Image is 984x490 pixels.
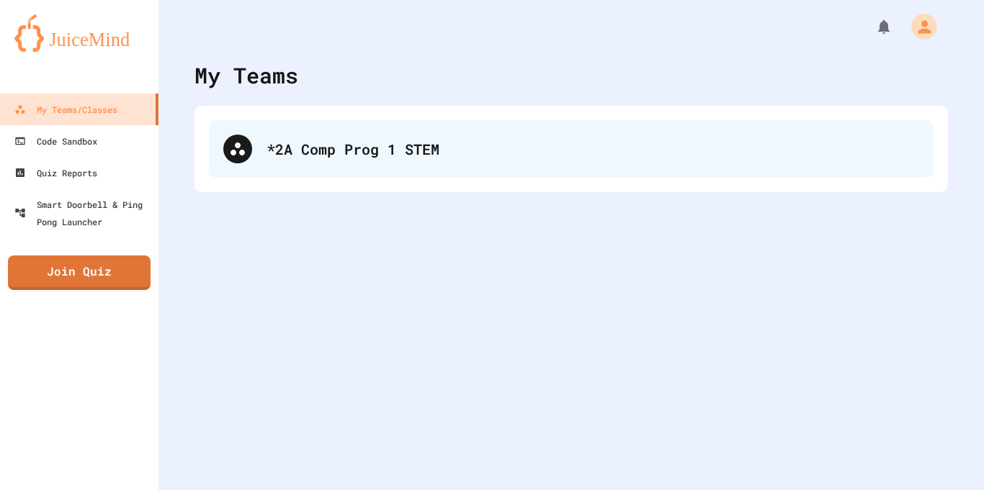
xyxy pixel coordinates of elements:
a: Join Quiz [8,255,151,290]
div: My Teams [194,59,298,91]
div: Smart Doorbell & Ping Pong Launcher [14,196,153,230]
div: My Account [896,10,941,43]
img: logo-orange.svg [14,14,144,52]
div: My Teams/Classes [14,101,117,118]
div: *2A Comp Prog 1 STEM [209,120,934,178]
div: *2A Comp Prog 1 STEM [267,138,919,160]
div: My Notifications [849,14,896,39]
div: Code Sandbox [14,132,97,150]
div: Quiz Reports [14,164,97,181]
